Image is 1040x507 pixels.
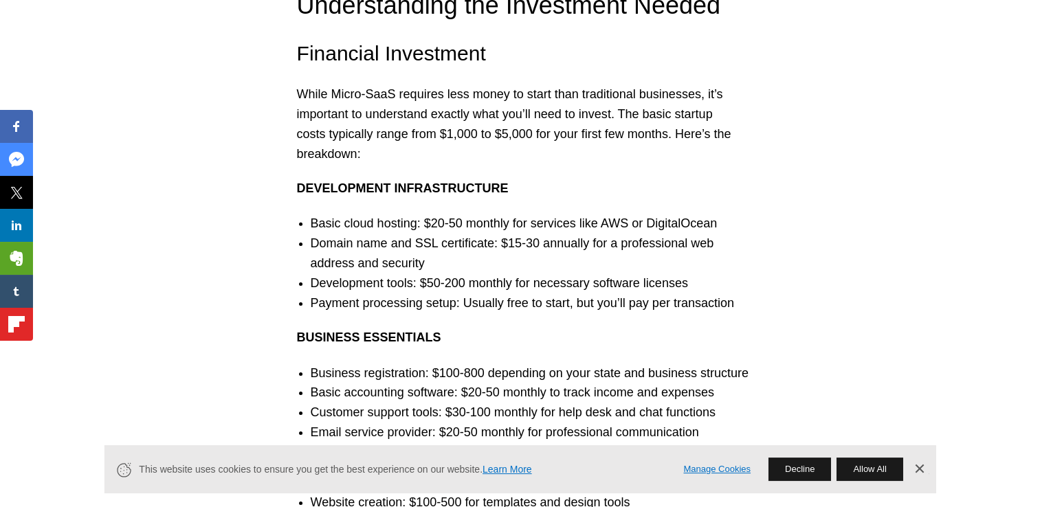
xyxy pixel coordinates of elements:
[139,462,664,477] span: This website uses cookies to ensure you get the best experience on our website.
[311,214,757,234] li: Basic cloud hosting: $20-50 monthly for services like AWS or DigitalOcean
[909,459,929,480] a: Dismiss Banner
[483,464,532,475] a: Learn More
[683,462,751,477] a: Manage Cookies
[768,458,831,481] button: Decline
[311,273,757,293] li: Development tools: $50-200 monthly for necessary software licenses
[311,383,757,403] li: Basic accounting software: $20-50 monthly to track income and expenses
[311,363,757,383] li: Business registration: $100-800 depending on your state and business structure
[115,461,132,478] svg: Cookie Icon
[297,180,744,197] h5: Development Infrastructure
[297,329,744,346] h5: Business Essentials
[311,234,757,273] li: Domain name and SSL certificate: $15-30 annually for a professional web address and security
[311,403,757,422] li: Customer support tools: $30-100 monthly for help desk and chat functions
[311,422,757,442] li: Email service provider: $20-50 monthly for professional communication
[311,293,757,313] li: Payment processing setup: Usually free to start, but you’ll pay per transaction
[297,84,744,164] p: While Micro-SaaS requires less money to start than traditional businesses, it’s important to unde...
[297,39,744,68] h4: Financial Investment
[837,458,903,481] button: Allow All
